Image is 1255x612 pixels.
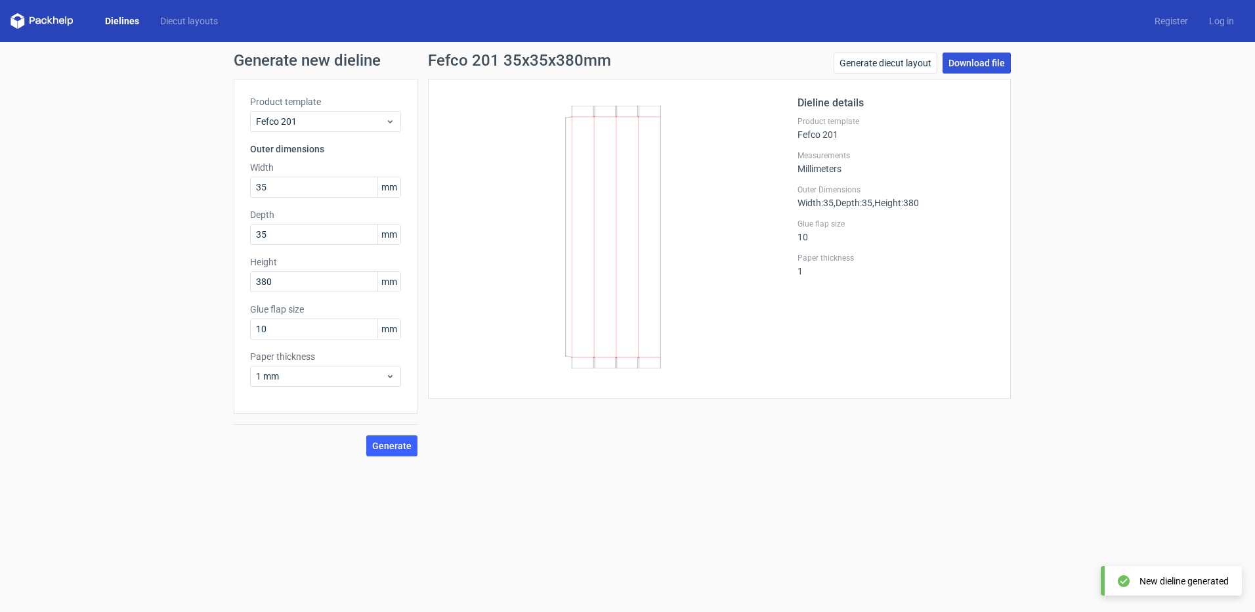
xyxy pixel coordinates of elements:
[95,14,150,28] a: Dielines
[798,219,994,242] div: 10
[798,116,994,127] label: Product template
[250,161,401,174] label: Width
[834,198,872,208] span: , Depth : 35
[798,198,834,208] span: Width : 35
[250,255,401,269] label: Height
[943,53,1011,74] a: Download file
[250,95,401,108] label: Product template
[1144,14,1199,28] a: Register
[798,253,994,276] div: 1
[150,14,228,28] a: Diecut layouts
[377,319,400,339] span: mm
[798,150,994,174] div: Millimeters
[1139,575,1229,588] div: New dieline generated
[1199,14,1244,28] a: Log in
[428,53,611,68] h1: Fefco 201 35x35x380mm
[256,370,385,383] span: 1 mm
[798,253,994,263] label: Paper thickness
[372,441,412,450] span: Generate
[250,142,401,156] h3: Outer dimensions
[798,219,994,229] label: Glue flap size
[256,115,385,128] span: Fefco 201
[377,272,400,292] span: mm
[798,185,994,195] label: Outer Dimensions
[377,225,400,244] span: mm
[366,435,417,456] button: Generate
[798,150,994,161] label: Measurements
[872,198,919,208] span: , Height : 380
[798,95,994,111] h2: Dieline details
[834,53,937,74] a: Generate diecut layout
[377,177,400,197] span: mm
[250,208,401,221] label: Depth
[250,350,401,363] label: Paper thickness
[234,53,1021,68] h1: Generate new dieline
[798,116,994,140] div: Fefco 201
[250,303,401,316] label: Glue flap size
